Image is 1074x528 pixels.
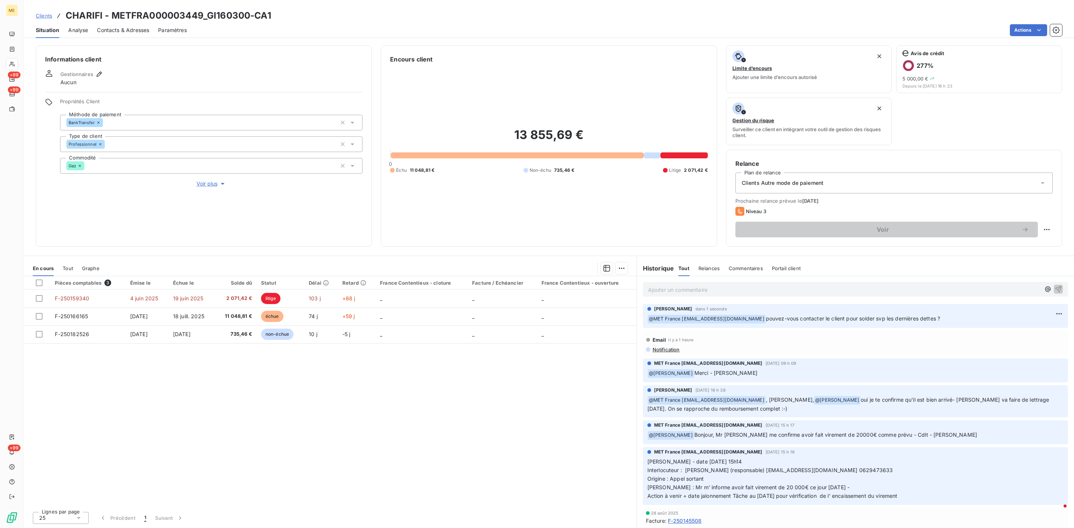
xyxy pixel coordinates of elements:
[732,74,817,80] span: Ajouter une limite d’encours autorisé
[698,265,720,271] span: Relances
[729,265,763,271] span: Commentaires
[772,265,801,271] span: Portail client
[541,295,544,301] span: _
[36,26,59,34] span: Situation
[151,510,188,526] button: Suivant
[380,313,382,319] span: _
[219,313,252,320] span: 11 048,81 €
[158,26,187,34] span: Paramètres
[219,331,252,338] span: 735,46 €
[472,280,533,286] div: Facture / Echéancier
[637,264,674,273] h6: Historique
[651,511,679,515] span: 28 août 2025
[69,164,76,168] span: Gaz
[33,265,54,271] span: En cours
[684,167,708,174] span: 2 071,42 €
[55,313,88,319] span: F-250166165
[60,71,93,77] span: Gestionnaires
[309,295,321,301] span: 103 j
[814,396,860,405] span: @ [PERSON_NAME]
[695,388,726,392] span: [DATE] 16 h 38
[647,458,742,465] span: [PERSON_NAME] - date [DATE] 15h14
[648,431,694,440] span: @ [PERSON_NAME]
[173,280,211,286] div: Échue le
[63,265,73,271] span: Tout
[60,180,362,188] button: Voir plus
[55,331,89,337] span: F-250182526
[68,26,88,34] span: Analyse
[669,167,681,174] span: Litige
[261,293,280,304] span: litige
[678,265,690,271] span: Tout
[342,331,351,337] span: -5 j
[55,295,89,301] span: F-250159340
[8,86,21,93] span: +99
[472,331,474,337] span: _
[541,280,632,286] div: France Contentieux - ouverture
[694,370,757,376] span: Merci - [PERSON_NAME]
[1049,503,1067,521] iframe: Intercom live chat
[766,315,940,322] span: pouvez-vous contacter le client pour solder svp les dernières dettes ?
[69,142,97,146] span: Professionnel
[648,396,766,405] span: @ MET France [EMAIL_ADDRESS][DOMAIN_NAME]
[55,279,121,286] div: Pièces comptables
[342,295,355,301] span: +88 j
[911,50,944,56] span: Avis de crédit
[410,167,435,174] span: 11 048,81 €
[732,117,774,123] span: Gestion du risque
[396,167,407,174] span: Échu
[45,55,362,64] h6: Informations client
[95,510,140,526] button: Précédent
[732,126,886,138] span: Surveiller ce client en intégrant votre outil de gestion des risques client.
[39,514,45,522] span: 25
[219,295,252,302] span: 2 071,42 €
[130,295,158,301] span: 4 juin 2025
[103,119,109,126] input: Ajouter une valeur
[735,222,1038,237] button: Voir
[380,295,382,301] span: _
[144,514,146,522] span: 1
[647,484,850,490] span: [PERSON_NAME] : Mr m' informe avoir fait virement de 20 000€ ce jour [DATE] -
[802,198,819,204] span: [DATE]
[390,55,433,64] h6: Encours client
[530,167,551,174] span: Non-échu
[309,280,333,286] div: Délai
[140,510,151,526] button: 1
[6,512,18,524] img: Logo LeanPay
[654,449,763,455] span: MET France [EMAIL_ADDRESS][DOMAIN_NAME]
[541,331,544,337] span: _
[647,396,1051,412] span: oui je te confirme qu'il est bien arrivé- [PERSON_NAME] va faire de lettrage [DATE]. On se rappro...
[66,9,271,22] h3: CHARIFI - METFRA000003449_GI160300-CA1
[766,423,795,427] span: [DATE] 15 h 17
[380,331,382,337] span: _
[647,493,898,499] span: Action à venir + date jalonnement Tâche au [DATE] pour vérification de l' encaissement du virement
[652,347,680,352] span: Notification
[8,72,21,78] span: +99
[130,313,148,319] span: [DATE]
[695,307,727,311] span: dans 1 seconde
[654,306,693,312] span: [PERSON_NAME]
[84,162,90,169] input: Ajouter une valeur
[472,295,474,301] span: _
[648,315,766,323] span: @ MET France [EMAIL_ADDRESS][DOMAIN_NAME]
[261,329,293,340] span: non-échue
[554,167,574,174] span: 735,46 €
[726,45,892,93] button: Limite d’encoursAjouter une limite d’encours autorisé
[766,450,795,454] span: [DATE] 15 h 16
[309,331,317,337] span: 10 j
[732,65,772,71] span: Limite d’encours
[746,208,766,214] span: Niveau 3
[60,98,362,109] span: Propriétés Client
[902,84,1056,88] span: Depuis le [DATE] 16 h 23
[541,313,544,319] span: _
[647,467,893,473] span: Interlocuteur : [PERSON_NAME] (responsable) [EMAIL_ADDRESS][DOMAIN_NAME] 0629473633
[647,475,704,482] span: Origine : Appel sortant
[173,331,191,337] span: [DATE]
[766,361,797,366] span: [DATE] 09 h 09
[1010,24,1047,36] button: Actions
[36,12,52,19] a: Clients
[173,295,204,301] span: 19 juin 2025
[309,313,318,319] span: 74 j
[342,313,355,319] span: +59 j
[726,98,892,145] button: Gestion du risqueSurveiller ce client en intégrant votre outil de gestion des risques client.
